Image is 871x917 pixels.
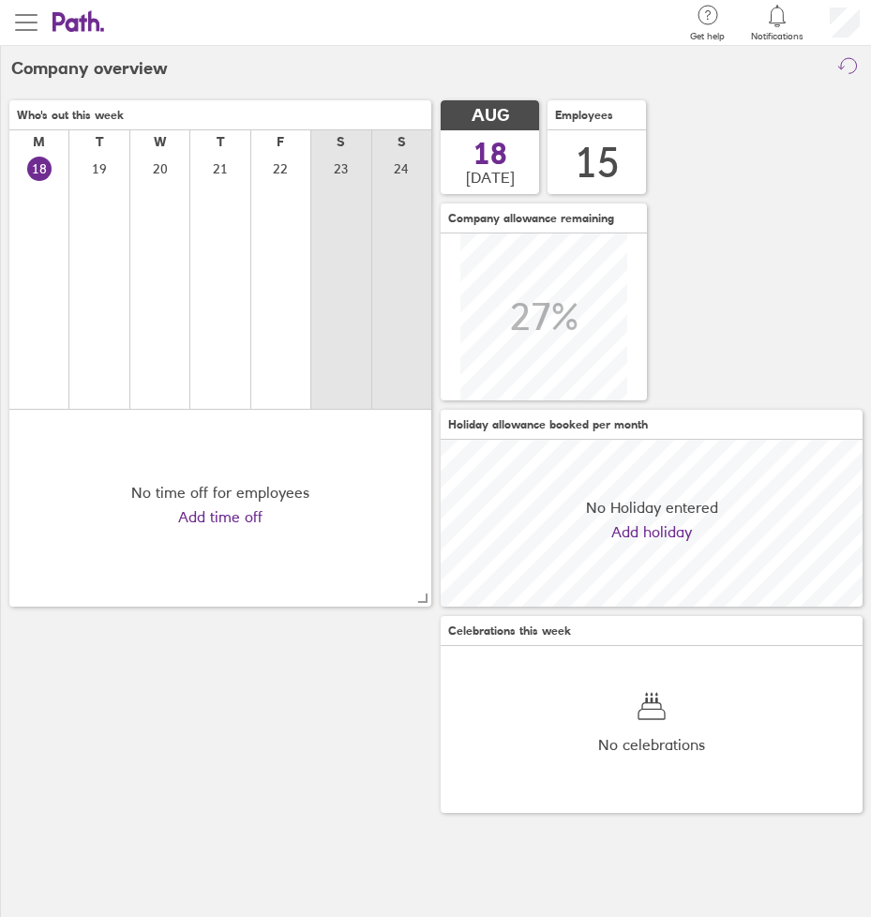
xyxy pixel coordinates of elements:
a: Add holiday [611,523,692,540]
div: M [33,134,45,149]
span: Holiday allowance booked per month [448,418,648,431]
h2: Company overview [11,46,168,91]
div: No time off for employees [131,484,309,501]
div: 15 [575,139,620,187]
span: Who's out this week [17,109,124,122]
span: Company allowance remaining [448,212,614,225]
span: Get help [690,31,725,42]
div: T [217,134,224,149]
div: T [96,134,103,149]
span: No celebrations [598,736,705,753]
span: No Holiday entered [586,499,718,516]
span: Notifications [751,31,803,42]
div: W [154,134,167,149]
a: Add time off [178,508,263,525]
div: S [398,134,406,149]
span: 18 [473,139,507,169]
div: F [277,134,284,149]
span: Employees [555,109,613,122]
div: S [337,134,345,149]
span: [DATE] [466,169,515,186]
a: Notifications [751,3,803,42]
span: AUG [472,106,509,126]
span: Celebrations this week [448,624,571,638]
